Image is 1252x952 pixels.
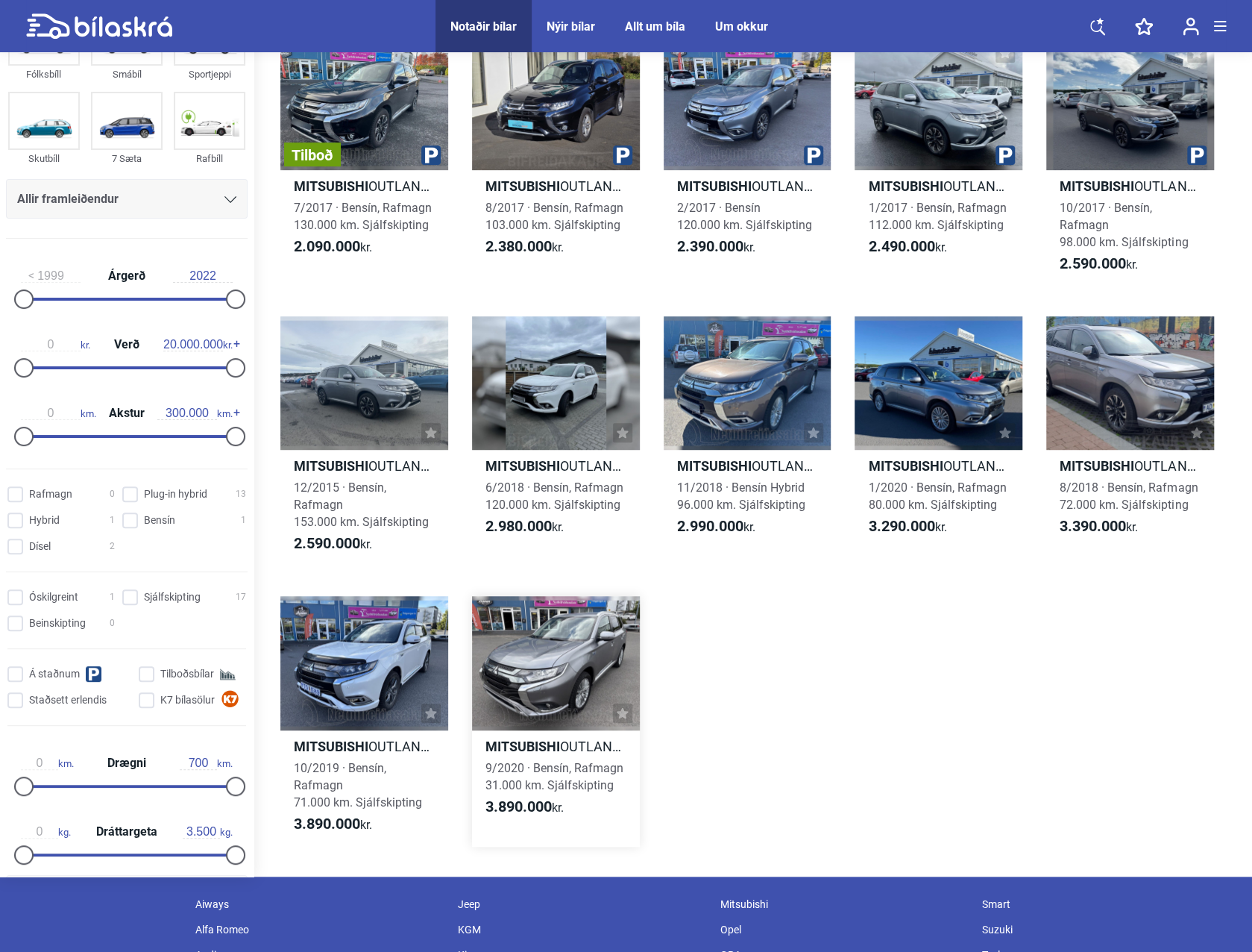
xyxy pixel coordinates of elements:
[677,518,755,536] span: kr.
[1060,254,1126,272] b: 2.590.000
[868,237,934,255] b: 2.490.000
[450,892,713,917] div: Jeep
[110,486,115,502] span: 0
[174,66,245,83] div: Sportjeppi
[664,178,831,195] h2: OUTLANDER
[183,825,233,839] span: kg.
[547,19,595,34] div: Nýir bílar
[1060,518,1138,536] span: kr.
[975,917,1237,942] div: Suzuki
[485,761,623,792] span: 9/2020 · Bensín, Rafmagn 31.000 km. Sjálfskipting
[485,238,564,256] span: kr.
[17,189,119,210] span: Allir framleiðendur
[29,539,51,554] span: Dísel
[485,178,560,194] b: Mitsubishi
[280,316,448,567] a: MitsubishiOUTLANDER INSTYLE PHEV12/2015 · Bensín, Rafmagn153.000 km. Sjálfskipting2.590.000kr.
[450,19,517,34] div: Notaðir bílar
[91,66,163,83] div: Smábíl
[160,666,214,682] span: Tilboðsbílar
[485,201,623,232] span: 8/2017 · Bensín, Rafmagn 103.000 km. Sjálfskipting
[472,457,640,475] h2: OUTLANDER
[280,178,448,195] h2: OUTLANDER ARTIC
[8,150,80,167] div: Skutbíll
[294,178,368,194] b: Mitsubishi
[1046,178,1214,195] h2: OUTLANDER INSTYLE PHEV
[485,237,552,255] b: 2.380.000
[91,150,163,167] div: 7 Sæta
[160,692,215,708] span: K7 bílasölur
[236,589,246,605] span: 17
[280,36,448,286] a: TilboðMitsubishiOUTLANDER ARTIC7/2017 · Bensín, Rafmagn130.000 km. Sjálfskipting2.090.000kr.
[280,738,448,755] h2: OUTLANDER INSTYLE
[804,145,823,165] img: parking.png
[855,457,1022,475] h2: OUTLANDER INTENSE
[485,458,560,474] b: Mitsubishi
[144,589,201,605] span: Sjálfskipting
[104,270,149,282] span: Árgerð
[485,518,564,536] span: kr.
[180,757,233,770] span: km.
[92,826,161,838] span: Dráttargeta
[472,738,640,755] h2: OUTLANDER
[712,917,975,942] div: Opel
[105,407,148,419] span: Akstur
[21,407,96,420] span: km.
[144,486,207,502] span: Plug-in hybrid
[1060,458,1134,474] b: Mitsubishi
[29,692,107,708] span: Staðsett erlendis
[294,739,368,754] b: Mitsubishi
[664,36,831,286] a: MitsubishiOUTLANDER2/2017 · Bensín120.000 km. Sjálfskipting2.390.000kr.
[294,237,360,255] b: 2.090.000
[21,338,90,351] span: kr.
[485,480,623,512] span: 6/2018 · Bensín, Rafmagn 120.000 km. Sjálfskipting
[21,825,71,839] span: kg.
[280,457,448,475] h2: OUTLANDER INSTYLE PHEV
[29,666,80,682] span: Á staðnum
[241,513,246,528] span: 1
[294,201,432,232] span: 7/2017 · Bensín, Rafmagn 130.000 km. Sjálfskipting
[868,238,946,256] span: kr.
[294,480,429,529] span: 12/2015 · Bensín, Rafmagn 153.000 km. Sjálfskipting
[1060,201,1188,249] span: 10/2017 · Bensín, Rafmagn 98.000 km. Sjálfskipting
[294,458,368,474] b: Mitsubishi
[294,238,372,256] span: kr.
[21,757,74,770] span: km.
[677,201,812,232] span: 2/2017 · Bensín 120.000 km. Sjálfskipting
[110,539,115,554] span: 2
[188,917,450,942] div: Alfa Romeo
[855,178,1022,195] h2: OUTLANDER INSTYLE PHEV
[677,238,755,256] span: kr.
[1183,17,1199,36] img: user-login.svg
[868,458,943,474] b: Mitsubishi
[421,145,441,165] img: parking.png
[292,148,333,163] span: Tilboð
[144,513,175,528] span: Bensín
[868,480,1006,512] span: 1/2020 · Bensín, Rafmagn 80.000 km. Sjálfskipting
[294,761,422,809] span: 10/2019 · Bensín, Rafmagn 71.000 km. Sjálfskipting
[677,517,743,535] b: 2.990.000
[868,517,934,535] b: 3.290.000
[868,201,1006,232] span: 1/2017 · Bensín, Rafmagn 112.000 km. Sjálfskipting
[677,178,752,194] b: Mitsubishi
[1046,457,1214,475] h2: OUTLANDER
[294,534,360,552] b: 2.590.000
[188,892,450,917] div: Aiways
[613,145,632,165] img: parking.png
[855,36,1022,286] a: MitsubishiOUTLANDER INSTYLE PHEV1/2017 · Bensín, Rafmagn112.000 km. Sjálfskipting2.490.000kr.
[110,616,115,631] span: 0
[1060,255,1138,273] span: kr.
[157,407,233,420] span: km.
[104,757,150,769] span: Drægni
[472,596,640,847] a: MitsubishiOUTLANDER9/2020 · Bensín, Rafmagn31.000 km. Sjálfskipting3.890.000kr.
[677,480,805,512] span: 11/2018 · Bensín Hybrid 96.000 km. Sjálfskipting
[1046,36,1214,286] a: MitsubishiOUTLANDER INSTYLE PHEV10/2017 · Bensín, Rafmagn98.000 km. Sjálfskipting2.590.000kr.
[715,19,768,34] a: Um okkur
[1060,517,1126,535] b: 3.390.000
[29,513,60,528] span: Hybrid
[664,316,831,567] a: MitsubishiOUTLANDER11/2018 · Bensín Hybrid96.000 km. Sjálfskipting2.990.000kr.
[868,518,946,536] span: kr.
[280,596,448,847] a: MitsubishiOUTLANDER INSTYLE10/2019 · Bensín, Rafmagn71.000 km. Sjálfskipting3.890.000kr.
[868,178,943,194] b: Mitsubishi
[664,457,831,475] h2: OUTLANDER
